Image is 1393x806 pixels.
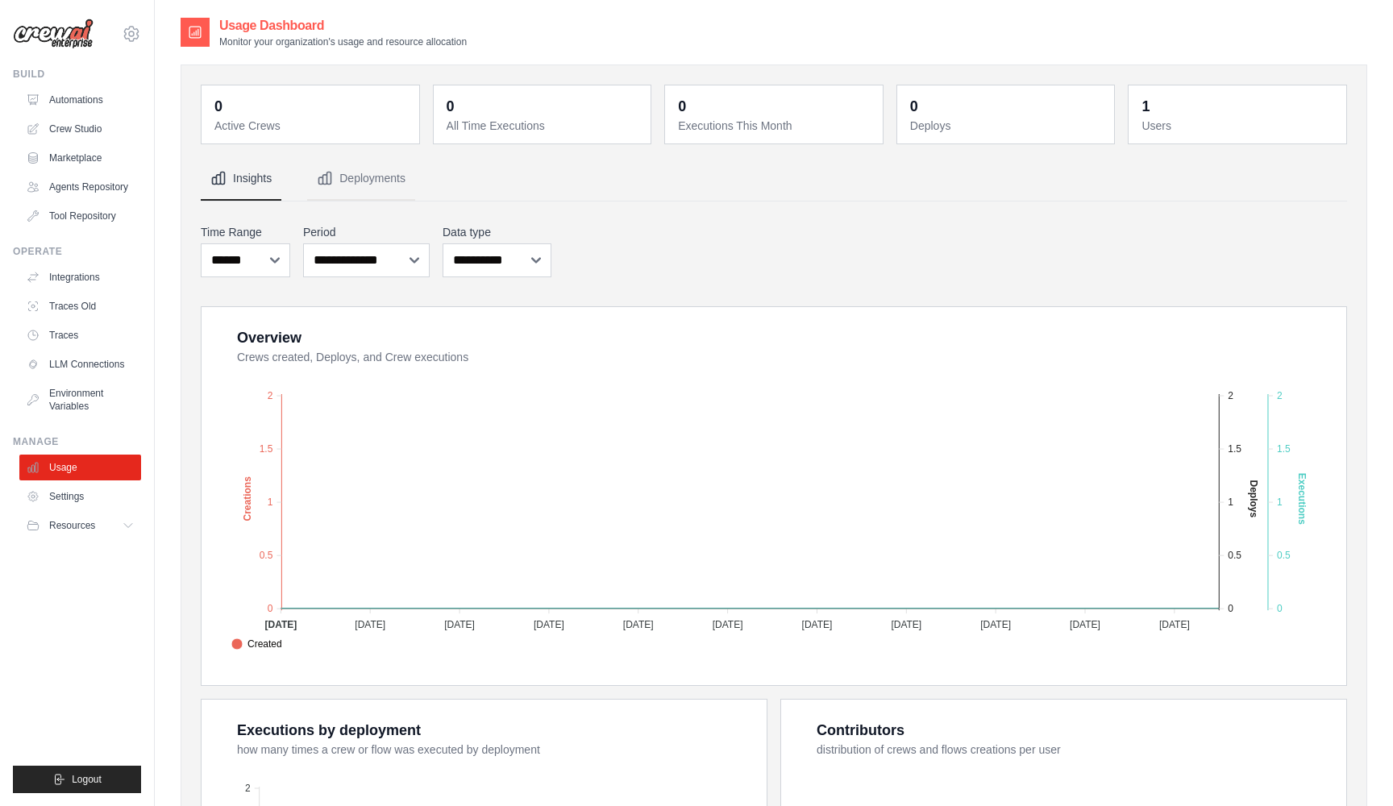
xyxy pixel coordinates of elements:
[678,95,686,118] div: 0
[260,443,273,455] tspan: 1.5
[623,619,654,630] tspan: [DATE]
[49,519,95,532] span: Resources
[201,157,1347,201] nav: Tabs
[13,435,141,448] div: Manage
[1277,603,1283,614] tspan: 0
[910,118,1105,134] dt: Deploys
[19,116,141,142] a: Crew Studio
[444,619,475,630] tspan: [DATE]
[303,224,430,240] label: Period
[1277,496,1283,508] tspan: 1
[19,264,141,290] a: Integrations
[355,619,385,630] tspan: [DATE]
[237,349,1327,365] dt: Crews created, Deploys, and Crew executions
[201,224,290,240] label: Time Range
[260,550,273,561] tspan: 0.5
[1296,473,1308,525] text: Executions
[19,203,141,229] a: Tool Repository
[1277,443,1291,455] tspan: 1.5
[19,455,141,480] a: Usage
[19,380,141,419] a: Environment Variables
[237,719,421,742] div: Executions by deployment
[910,95,918,118] div: 0
[72,773,102,786] span: Logout
[1228,603,1233,614] tspan: 0
[201,157,281,201] button: Insights
[1228,550,1241,561] tspan: 0.5
[19,174,141,200] a: Agents Repository
[817,742,1327,758] dt: distribution of crews and flows creations per user
[802,619,833,630] tspan: [DATE]
[214,95,222,118] div: 0
[443,224,551,240] label: Data type
[214,118,410,134] dt: Active Crews
[13,68,141,81] div: Build
[219,16,467,35] h2: Usage Dashboard
[13,19,94,49] img: Logo
[19,145,141,171] a: Marketplace
[237,326,301,349] div: Overview
[447,95,455,118] div: 0
[1228,390,1233,401] tspan: 2
[713,619,743,630] tspan: [DATE]
[678,118,873,134] dt: Executions This Month
[13,766,141,793] button: Logout
[1141,118,1337,134] dt: Users
[1228,443,1241,455] tspan: 1.5
[219,35,467,48] p: Monitor your organization's usage and resource allocation
[242,476,253,521] text: Creations
[19,322,141,348] a: Traces
[264,619,297,630] tspan: [DATE]
[1248,480,1259,518] text: Deploys
[19,87,141,113] a: Automations
[13,245,141,258] div: Operate
[1070,619,1100,630] tspan: [DATE]
[19,351,141,377] a: LLM Connections
[268,496,273,508] tspan: 1
[268,603,273,614] tspan: 0
[534,619,564,630] tspan: [DATE]
[447,118,642,134] dt: All Time Executions
[19,484,141,509] a: Settings
[237,742,747,758] dt: how many times a crew or flow was executed by deployment
[817,719,904,742] div: Contributors
[19,293,141,319] a: Traces Old
[1228,496,1233,508] tspan: 1
[19,513,141,538] button: Resources
[245,783,251,794] tspan: 2
[980,619,1011,630] tspan: [DATE]
[1141,95,1150,118] div: 1
[307,157,415,201] button: Deployments
[1159,619,1190,630] tspan: [DATE]
[268,390,273,401] tspan: 2
[1277,390,1283,401] tspan: 2
[231,637,282,651] span: Created
[891,619,921,630] tspan: [DATE]
[1277,550,1291,561] tspan: 0.5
